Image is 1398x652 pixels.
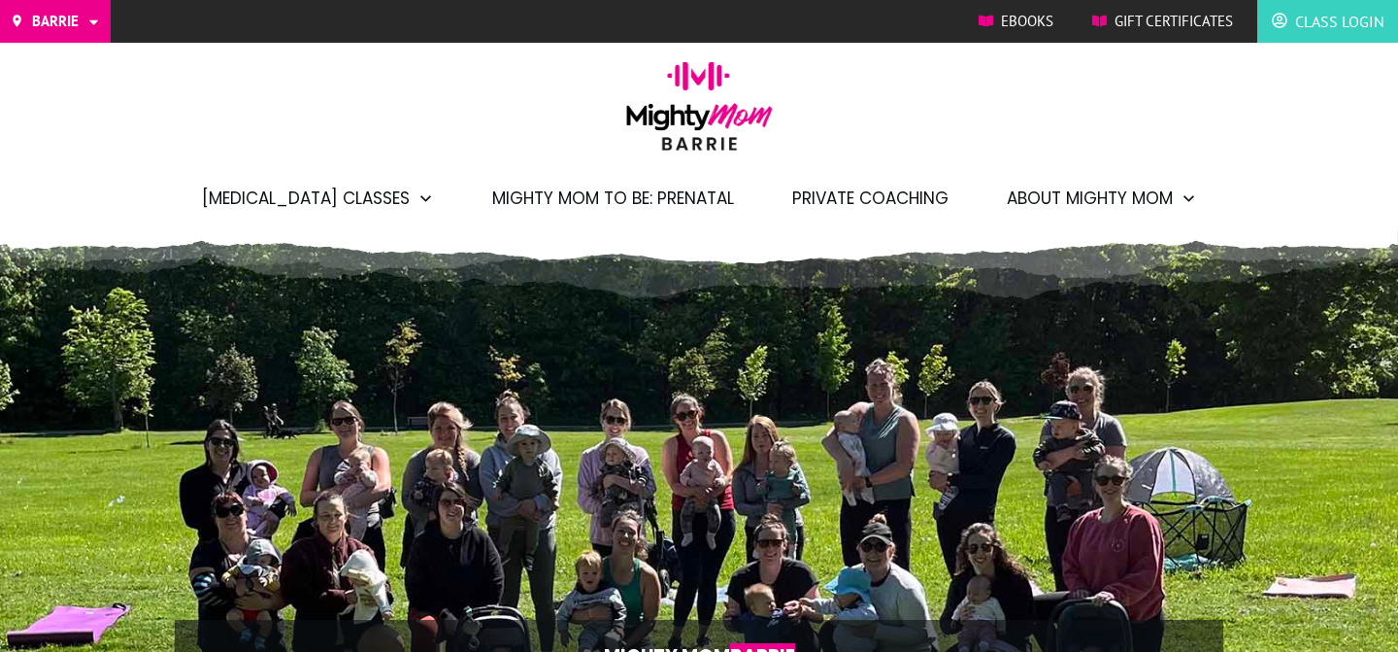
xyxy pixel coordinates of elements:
a: About Mighty Mom [1007,182,1197,215]
span: Gift Certificates [1115,7,1233,36]
span: [MEDICAL_DATA] Classes [202,182,410,215]
span: Class Login [1295,6,1383,37]
a: [MEDICAL_DATA] Classes [202,182,434,215]
a: Gift Certificates [1092,7,1233,36]
span: Barrie [32,7,79,36]
a: Ebooks [979,7,1053,36]
span: About Mighty Mom [1007,182,1173,215]
a: Mighty Mom to Be: Prenatal [492,182,734,215]
span: Ebooks [1001,7,1053,36]
a: Private Coaching [792,182,949,215]
img: mightymom-logo-barrie [616,61,782,164]
a: Class Login [1272,6,1383,37]
a: Barrie [10,7,101,36]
